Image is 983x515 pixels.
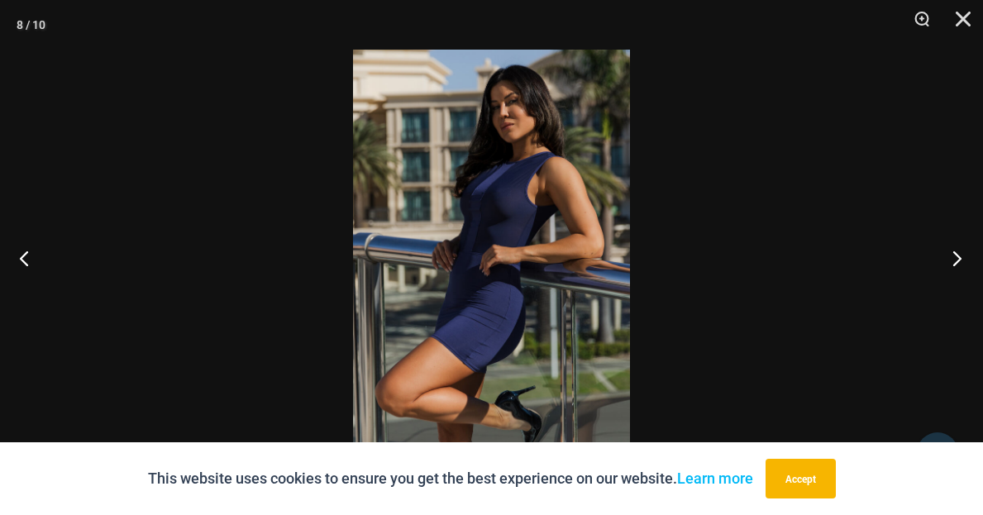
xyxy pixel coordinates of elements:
[148,466,753,491] p: This website uses cookies to ensure you get the best experience on our website.
[766,459,836,498] button: Accept
[353,50,630,465] img: Desire Me Navy 5192 Dress 13
[921,217,983,299] button: Next
[677,470,753,487] a: Learn more
[17,12,45,37] div: 8 / 10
